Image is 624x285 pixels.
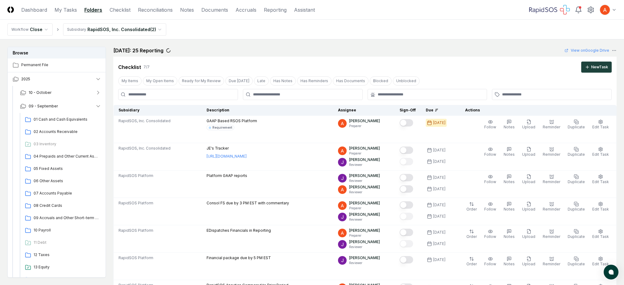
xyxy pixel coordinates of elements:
[484,125,496,129] span: Follow
[212,125,232,130] div: Requirement
[465,228,478,241] button: Order
[543,179,560,184] span: Reminder
[591,255,610,268] button: Edit Task
[22,176,101,187] a: 06 Other Assets
[7,23,166,36] nav: breadcrumb
[11,27,29,32] div: Workflow
[349,151,380,156] p: Preparer
[22,114,101,125] a: 01 Cash and Cash Equivalents
[502,200,516,213] button: Notes
[502,255,516,268] button: Notes
[521,200,537,213] button: Upload
[581,62,612,73] button: NewTask
[21,76,30,82] span: 2025
[143,64,150,70] div: 7 / 7
[543,125,560,129] span: Reminder
[504,179,515,184] span: Notes
[119,146,171,151] span: RapidSOS, Inc. Consolidated
[8,58,106,72] a: Permanent File
[460,107,612,113] div: Actions
[349,233,380,238] p: Preparer
[604,265,618,279] button: atlas-launcher
[395,105,421,116] th: Sign-Off
[592,234,609,239] span: Edit Task
[541,228,562,241] button: Reminder
[502,118,516,131] button: Notes
[22,225,101,236] a: 10 Payroll
[566,118,586,131] button: Duplicate
[521,146,537,159] button: Upload
[119,118,171,124] span: RapidSOS, Inc. Consolidated
[400,147,413,154] button: Mark complete
[484,207,496,211] span: Follow
[236,6,256,14] a: Accruals
[349,206,380,211] p: Preparer
[338,158,347,167] img: ACg8ocKTC56tjQR6-o9bi8poVV4j_qMfO6M0RniyL9InnBgkmYdNig=s96-c
[34,215,99,221] span: 09 Accruals and Other Short-term Liabilities
[54,6,77,14] a: My Tasks
[400,174,413,181] button: Mark complete
[483,255,497,268] button: Follow
[600,5,610,15] img: ACg8ocK3mdmu6YYpaRl40uhUUGu9oxSxFSb1vbjsnEih2JuwAH1PGA=s96-c
[114,105,202,116] th: Subsidiary
[433,257,445,263] div: [DATE]
[34,227,99,233] span: 10 Payroll
[566,200,586,213] button: Duplicate
[400,185,413,193] button: Mark complete
[22,250,101,261] a: 12 Taxes
[568,125,585,129] span: Duplicate
[119,255,153,261] span: RapidSOS Platform
[502,146,516,159] button: Notes
[8,72,106,86] button: 2025
[521,255,537,268] button: Upload
[433,241,445,247] div: [DATE]
[22,213,101,224] a: 09 Accruals and Other Short-term Liabilities
[67,27,86,32] div: Subsidiary
[8,47,106,58] h3: Browse
[433,147,445,153] div: [DATE]
[522,262,535,266] span: Upload
[349,157,380,163] p: [PERSON_NAME]
[522,152,535,157] span: Upload
[591,228,610,241] button: Edit Task
[349,245,380,249] p: Reviewer
[433,202,445,208] div: [DATE]
[21,6,47,14] a: Dashboard
[34,277,99,282] span: 14 Revenue
[349,255,380,261] p: [PERSON_NAME]
[349,124,380,128] p: Preparer
[504,125,515,129] span: Notes
[484,152,496,157] span: Follow
[349,173,380,179] p: [PERSON_NAME]
[15,99,106,113] button: 09 - September
[591,200,610,213] button: Edit Task
[541,173,562,186] button: Reminder
[484,179,496,184] span: Follow
[566,173,586,186] button: Duplicate
[568,152,585,157] span: Duplicate
[565,48,609,53] a: View onGoogle Drive
[400,158,413,165] button: Mark complete
[29,90,51,95] span: 10 - October
[349,217,380,222] p: Reviewer
[566,228,586,241] button: Duplicate
[521,228,537,241] button: Upload
[591,118,610,131] button: Edit Task
[34,252,99,258] span: 12 Taxes
[34,240,99,245] span: 11 Debt
[484,234,496,239] span: Follow
[34,203,99,208] span: 08 Credit Cards
[483,146,497,159] button: Follow
[207,228,271,233] p: EDispatches Financials in Reporting
[34,141,99,147] span: 03 Inventory
[522,179,535,184] span: Upload
[484,262,496,266] span: Follow
[568,262,585,266] span: Duplicate
[433,186,445,192] div: [DATE]
[433,120,445,126] div: [DATE]
[400,201,413,209] button: Mark complete
[483,118,497,131] button: Follow
[270,76,296,86] button: Has Notes
[522,125,535,129] span: Upload
[566,255,586,268] button: Duplicate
